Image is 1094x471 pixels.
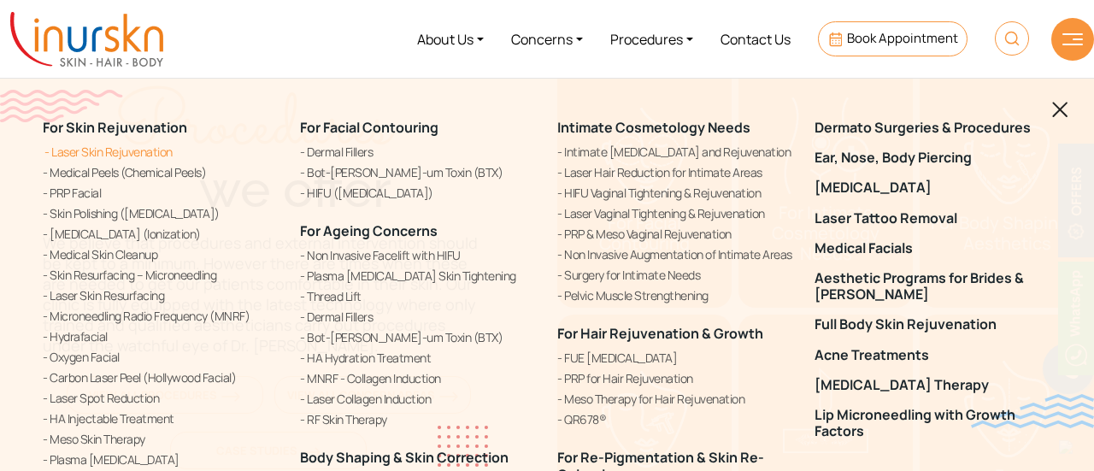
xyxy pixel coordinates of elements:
[43,307,279,325] a: Microneedling Radio Frequency (MNRF)
[557,266,794,284] a: Surgery for Intimate Needs
[43,163,279,181] a: Medical Peels (Chemical Peels)
[43,118,187,137] a: For Skin Rejuvenation
[43,348,279,366] a: Oxygen Facial
[300,308,537,326] a: Dermal Fillers
[43,389,279,407] a: Laser Spot Reduction
[707,7,804,71] a: Contact Us
[300,287,537,305] a: Thread Lift
[815,316,1051,333] a: Full Body Skin Rejuvenation
[300,328,537,346] a: Bot-[PERSON_NAME]-um Toxin (BTX)
[300,246,537,264] a: Non Invasive Facelift with HIFU
[1062,33,1083,45] img: hamLine.svg
[815,210,1051,227] a: Laser Tattoo Removal
[818,21,968,56] a: Book Appointment
[43,266,279,284] a: Skin Resurfacing – Microneedling
[815,240,1051,256] a: Medical Facials
[43,409,279,427] a: HA Injectable Treatment
[815,347,1051,363] a: Acne Treatments
[815,180,1051,196] a: [MEDICAL_DATA]
[557,204,794,222] a: Laser Vaginal Tightening & Rejuvenation
[300,163,537,181] a: Bot-[PERSON_NAME]-um Toxin (BTX)
[43,368,279,386] a: Carbon Laser Peel (Hollywood Facial)
[557,349,794,367] a: FUE [MEDICAL_DATA]
[300,410,537,428] a: RF Skin Therapy
[43,286,279,304] a: Laser Skin Resurfacing
[815,270,1051,303] a: Aesthetic Programs for Brides & [PERSON_NAME]
[995,21,1029,56] img: HeaderSearch
[10,12,163,67] img: inurskn-logo
[557,369,794,387] a: PRP for Hair Rejuvenation
[300,369,537,387] a: MNRF - Collagen Induction
[815,377,1051,393] a: [MEDICAL_DATA] Therapy
[43,204,279,222] a: Skin Polishing ([MEDICAL_DATA])
[43,430,279,448] a: Meso Skin Therapy
[43,450,279,468] a: Plasma [MEDICAL_DATA]
[300,267,537,285] a: Plasma [MEDICAL_DATA] Skin Tightening
[557,324,763,343] a: For Hair Rejuvenation & Growth
[557,143,794,161] a: Intimate [MEDICAL_DATA] and Rejuvenation
[557,286,794,304] a: Pelvic Muscle Strengthening
[557,225,794,243] a: PRP & Meso Vaginal Rejuvenation
[557,245,794,263] a: Non Invasive Augmentation of Intimate Areas
[847,29,958,47] span: Book Appointment
[43,327,279,345] a: Hydrafacial
[43,143,279,161] a: Laser Skin Rejuvenation
[300,390,537,408] a: Laser Collagen Induction
[557,163,794,181] a: Laser Hair Reduction for Intimate Areas
[403,7,497,71] a: About Us
[557,184,794,202] a: HIFU Vaginal Tightening & Rejuvenation
[815,120,1051,136] a: Dermato Surgeries & Procedures
[815,407,1051,439] a: Lip Microneedling with Growth Factors
[43,225,279,243] a: [MEDICAL_DATA] (Ionization)
[300,184,537,202] a: HIFU ([MEDICAL_DATA])
[300,349,537,367] a: HA Hydration Treatment
[300,118,438,137] a: For Facial Contouring
[557,390,794,408] a: Meso Therapy for Hair Rejuvenation
[597,7,707,71] a: Procedures
[300,143,537,161] a: Dermal Fillers
[1052,102,1068,118] img: blackclosed
[815,150,1051,166] a: Ear, Nose, Body Piercing
[43,184,279,202] a: PRP Facial
[43,245,279,263] a: Medical Skin Cleanup
[557,118,750,137] a: Intimate Cosmetology Needs
[497,7,597,71] a: Concerns
[557,410,794,428] a: QR678®
[300,221,438,240] a: For Ageing Concerns
[300,448,509,467] a: Body Shaping & Skin Correction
